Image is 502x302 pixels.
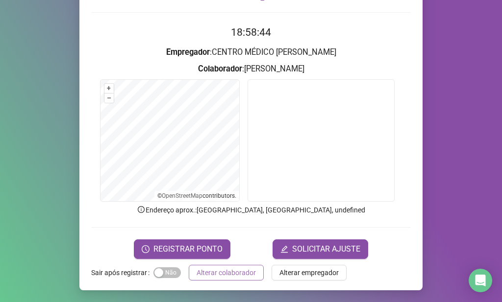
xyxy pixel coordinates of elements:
span: Alterar colaborador [197,267,256,278]
label: Sair após registrar [91,265,153,280]
strong: Empregador [166,47,210,57]
h3: : CENTRO MÉDICO [PERSON_NAME] [91,46,411,59]
button: + [104,84,114,93]
span: REGISTRAR PONTO [153,243,223,255]
span: clock-circle [142,245,150,253]
time: 18:58:44 [231,26,271,38]
strong: Colaborador [198,64,242,73]
span: edit [280,245,288,253]
button: Alterar empregador [272,265,347,280]
h3: : [PERSON_NAME] [91,63,411,75]
div: Open Intercom Messenger [469,269,492,292]
button: REGISTRAR PONTO [134,239,230,259]
span: SOLICITAR AJUSTE [292,243,360,255]
li: © contributors. [157,192,236,199]
a: OpenStreetMap [162,192,202,199]
button: Alterar colaborador [189,265,264,280]
span: info-circle [137,205,146,214]
span: Alterar empregador [279,267,339,278]
button: – [104,93,114,103]
button: editSOLICITAR AJUSTE [273,239,368,259]
p: Endereço aprox. : [GEOGRAPHIC_DATA], [GEOGRAPHIC_DATA], undefined [91,205,411,215]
